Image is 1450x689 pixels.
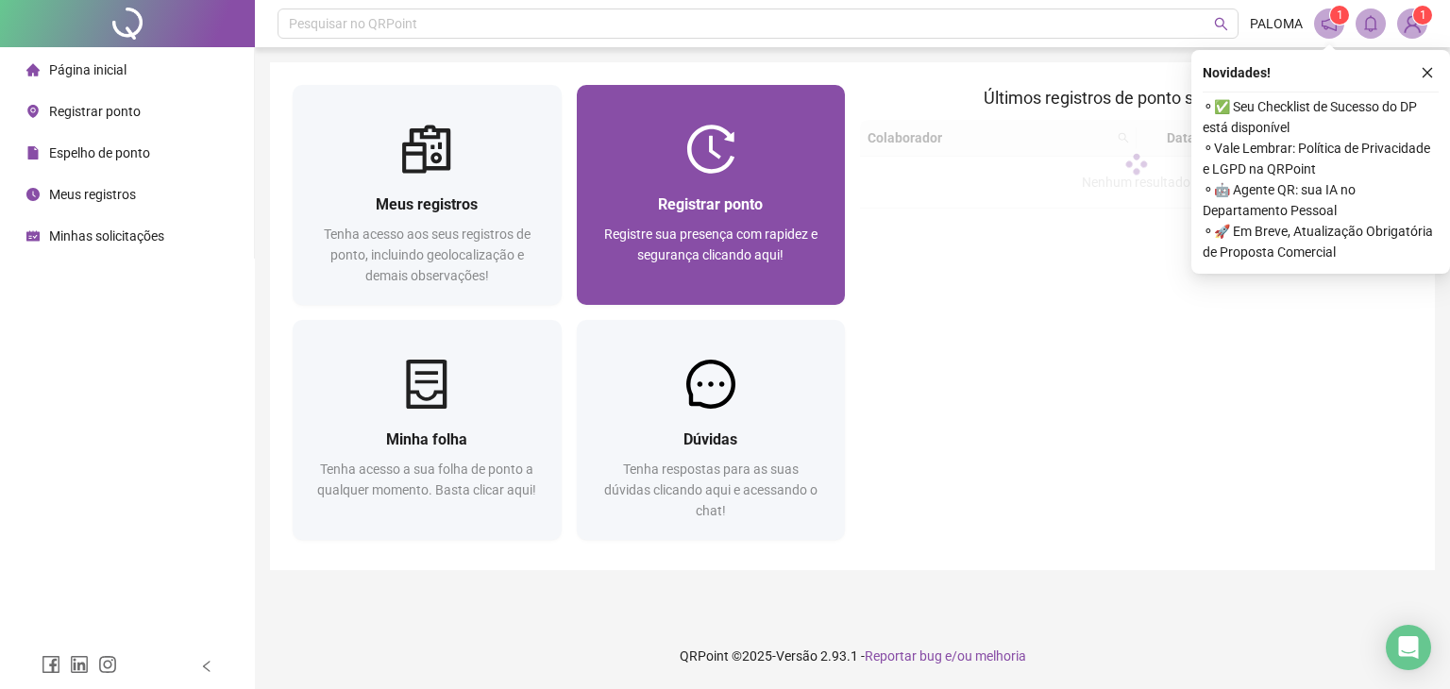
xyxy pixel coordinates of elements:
[293,85,562,305] a: Meus registrosTenha acesso aos seus registros de ponto, incluindo geolocalização e demais observa...
[1203,179,1439,221] span: ⚬ 🤖 Agente QR: sua IA no Departamento Pessoal
[1203,221,1439,262] span: ⚬ 🚀 Em Breve, Atualização Obrigatória de Proposta Comercial
[1250,13,1303,34] span: PALOMA
[1362,15,1379,32] span: bell
[1398,9,1426,38] img: 79004
[26,63,40,76] span: home
[49,62,126,77] span: Página inicial
[1330,6,1349,25] sup: 1
[255,623,1450,689] footer: QRPoint © 2025 - 2.93.1 -
[376,195,478,213] span: Meus registros
[49,145,150,160] span: Espelho de ponto
[776,648,818,664] span: Versão
[683,430,737,448] span: Dúvidas
[577,85,846,305] a: Registrar pontoRegistre sua presença com rapidez e segurança clicando aqui!
[49,187,136,202] span: Meus registros
[317,462,536,497] span: Tenha acesso a sua folha de ponto a qualquer momento. Basta clicar aqui!
[1386,625,1431,670] div: Open Intercom Messenger
[1203,96,1439,138] span: ⚬ ✅ Seu Checklist de Sucesso do DP está disponível
[1413,6,1432,25] sup: Atualize o seu contato no menu Meus Dados
[1421,66,1434,79] span: close
[200,660,213,673] span: left
[604,227,818,262] span: Registre sua presença com rapidez e segurança clicando aqui!
[1337,8,1343,22] span: 1
[26,229,40,243] span: schedule
[49,228,164,244] span: Minhas solicitações
[865,648,1026,664] span: Reportar bug e/ou melhoria
[577,320,846,540] a: DúvidasTenha respostas para as suas dúvidas clicando aqui e acessando o chat!
[1203,138,1439,179] span: ⚬ Vale Lembrar: Política de Privacidade e LGPD na QRPoint
[70,655,89,674] span: linkedin
[1214,17,1228,31] span: search
[42,655,60,674] span: facebook
[1420,8,1426,22] span: 1
[49,104,141,119] span: Registrar ponto
[324,227,531,283] span: Tenha acesso aos seus registros de ponto, incluindo geolocalização e demais observações!
[386,430,467,448] span: Minha folha
[98,655,117,674] span: instagram
[1321,15,1338,32] span: notification
[293,320,562,540] a: Minha folhaTenha acesso a sua folha de ponto a qualquer momento. Basta clicar aqui!
[604,462,818,518] span: Tenha respostas para as suas dúvidas clicando aqui e acessando o chat!
[26,146,40,160] span: file
[26,105,40,118] span: environment
[984,88,1289,108] span: Últimos registros de ponto sincronizados
[26,188,40,201] span: clock-circle
[658,195,763,213] span: Registrar ponto
[1203,62,1271,83] span: Novidades !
